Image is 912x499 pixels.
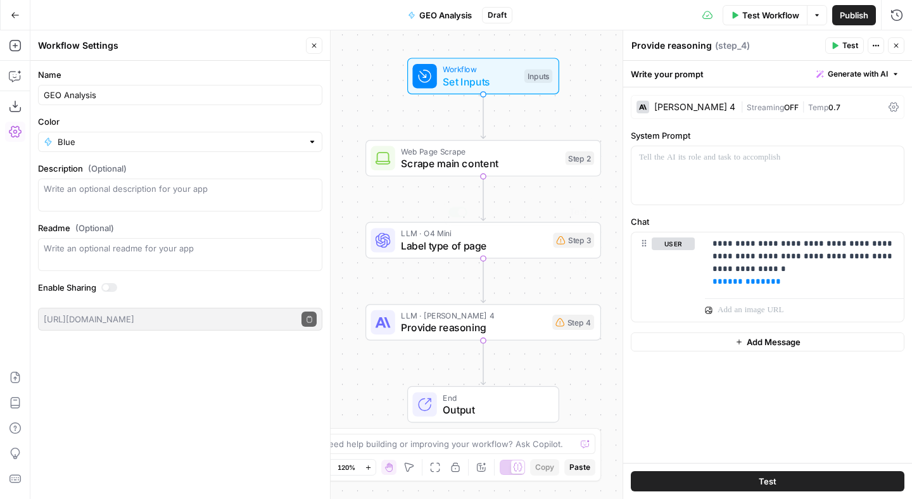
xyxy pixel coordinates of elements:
[38,68,322,81] label: Name
[38,281,322,294] label: Enable Sharing
[481,177,485,221] g: Edge from step_2 to step_3
[631,215,904,228] label: Chat
[58,136,303,148] input: Blue
[365,140,601,177] div: Web Page ScrapeScrape main contentStep 2
[825,37,864,54] button: Test
[631,332,904,351] button: Add Message
[842,40,858,51] span: Test
[740,100,747,113] span: |
[75,222,114,234] span: (Optional)
[365,222,601,259] div: LLM · O4 MiniLabel type of pageStep 3Test
[553,232,594,248] div: Step 3
[535,462,554,473] span: Copy
[742,9,799,22] span: Test Workflow
[840,9,868,22] span: Publish
[401,238,547,253] span: Label type of page
[38,115,322,128] label: Color
[88,162,127,175] span: (Optional)
[715,39,750,52] span: ( step_4 )
[481,258,485,303] g: Edge from step_3 to step_4
[623,61,912,87] div: Write your prompt
[400,5,479,25] button: GEO Analysis
[631,39,712,52] textarea: Provide reasoning
[365,386,601,423] div: EndOutput
[419,9,472,22] span: GEO Analysis
[631,471,904,491] button: Test
[828,103,840,112] span: 0.7
[832,5,876,25] button: Publish
[723,5,807,25] button: Test Workflow
[44,89,317,101] input: Untitled
[747,103,784,112] span: Streaming
[799,100,808,113] span: |
[443,402,546,417] span: Output
[808,103,828,112] span: Temp
[488,9,507,21] span: Draft
[759,475,776,488] span: Test
[38,222,322,234] label: Readme
[401,320,546,335] span: Provide reasoning
[552,315,594,330] div: Step 4
[365,58,601,94] div: WorkflowSet InputsInputs
[564,459,595,476] button: Paste
[443,391,546,403] span: End
[654,103,735,111] div: [PERSON_NAME] 4
[811,66,904,82] button: Generate with AI
[443,63,518,75] span: Workflow
[566,151,595,165] div: Step 2
[652,237,695,250] button: user
[401,310,546,322] span: LLM · [PERSON_NAME] 4
[747,336,801,348] span: Add Message
[481,94,485,139] g: Edge from start to step_2
[338,462,355,472] span: 120%
[38,162,322,175] label: Description
[401,145,559,157] span: Web Page Scrape
[530,459,559,476] button: Copy
[524,69,552,83] div: Inputs
[443,74,518,89] span: Set Inputs
[569,462,590,473] span: Paste
[784,103,799,112] span: OFF
[631,232,695,322] div: user
[401,227,547,239] span: LLM · O4 Mini
[481,341,485,385] g: Edge from step_4 to end
[631,129,904,142] label: System Prompt
[401,156,559,171] span: Scrape main content
[828,68,888,80] span: Generate with AI
[365,304,601,341] div: LLM · [PERSON_NAME] 4Provide reasoningStep 4
[38,39,302,52] div: Workflow Settings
